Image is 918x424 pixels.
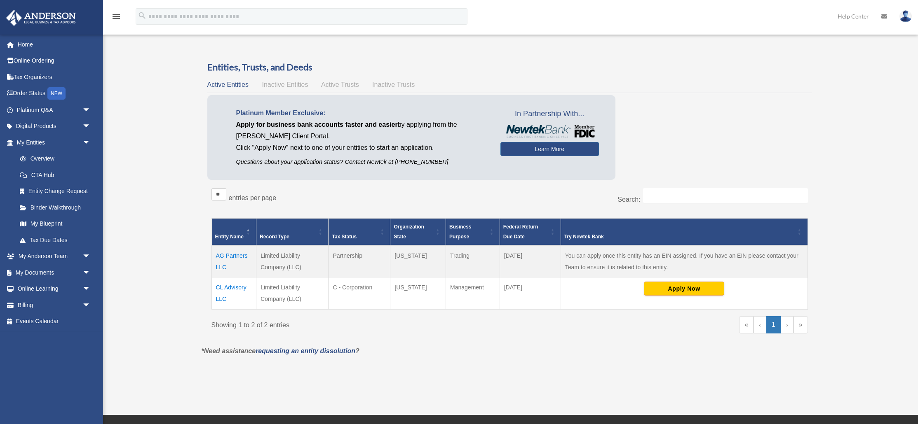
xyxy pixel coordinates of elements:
[617,196,640,203] label: Search:
[739,316,754,333] a: First
[644,282,724,296] button: Apply Now
[446,245,500,277] td: Trading
[202,347,359,354] em: *Need assistance ?
[446,219,500,246] th: Business Purpose: Activate to sort
[82,248,99,265] span: arrow_drop_down
[256,347,355,354] a: requesting an entity dissolution
[82,281,99,298] span: arrow_drop_down
[47,87,66,100] div: NEW
[82,297,99,314] span: arrow_drop_down
[229,194,277,201] label: entries per page
[256,277,329,310] td: Limited Liability Company (LLC)
[500,107,599,121] span: In Partnership With...
[500,219,561,246] th: Federal Return Due Date: Activate to sort
[211,316,504,331] div: Showing 1 to 2 of 2 entries
[236,142,488,154] p: Click "Apply Now" next to one of your entities to start an application.
[6,53,103,69] a: Online Ordering
[329,245,390,277] td: Partnership
[390,245,446,277] td: [US_STATE]
[260,234,289,240] span: Record Type
[4,10,78,26] img: Anderson Advisors Platinum Portal
[561,219,808,246] th: Try Newtek Bank : Activate to sort
[12,151,95,167] a: Overview
[82,264,99,281] span: arrow_drop_down
[503,224,538,240] span: Federal Return Due Date
[111,14,121,21] a: menu
[236,157,488,167] p: Questions about your application status? Contact Newtek at [PHONE_NUMBER]
[329,219,390,246] th: Tax Status: Activate to sort
[390,277,446,310] td: [US_STATE]
[12,199,99,216] a: Binder Walkthrough
[211,277,256,310] td: CL Advisory LLC
[505,125,595,138] img: NewtekBankLogoSM.png
[500,142,599,156] a: Learn More
[332,234,357,240] span: Tax Status
[6,102,103,118] a: Platinum Q&Aarrow_drop_down
[6,281,103,297] a: Online Learningarrow_drop_down
[236,119,488,142] p: by applying from the [PERSON_NAME] Client Portal.
[6,297,103,313] a: Billingarrow_drop_down
[211,245,256,277] td: AG Partners LLC
[12,216,99,232] a: My Blueprint
[6,134,99,151] a: My Entitiesarrow_drop_down
[754,316,766,333] a: Previous
[394,224,424,240] span: Organization State
[6,248,103,265] a: My Anderson Teamarrow_drop_down
[6,264,103,281] a: My Documentsarrow_drop_down
[6,69,103,85] a: Tax Organizers
[6,118,103,135] a: Digital Productsarrow_drop_down
[256,219,329,246] th: Record Type: Activate to sort
[564,232,795,242] div: Try Newtek Bank
[899,10,912,22] img: User Pic
[766,316,781,333] a: 1
[262,81,308,88] span: Inactive Entities
[82,134,99,151] span: arrow_drop_down
[500,245,561,277] td: [DATE]
[111,12,121,21] i: menu
[207,61,812,74] h3: Entities, Trusts, and Deeds
[794,316,808,333] a: Last
[6,85,103,102] a: Order StatusNEW
[211,219,256,246] th: Entity Name: Activate to invert sorting
[138,11,147,20] i: search
[6,313,103,330] a: Events Calendar
[446,277,500,310] td: Management
[6,36,103,53] a: Home
[329,277,390,310] td: C - Corporation
[500,277,561,310] td: [DATE]
[207,81,249,88] span: Active Entities
[321,81,359,88] span: Active Trusts
[781,316,794,333] a: Next
[12,232,99,248] a: Tax Due Dates
[82,102,99,119] span: arrow_drop_down
[561,245,808,277] td: You can apply once this entity has an EIN assigned. If you have an EIN please contact your Team t...
[215,234,244,240] span: Entity Name
[236,121,398,128] span: Apply for business bank accounts faster and easier
[12,167,99,183] a: CTA Hub
[449,224,471,240] span: Business Purpose
[82,118,99,135] span: arrow_drop_down
[390,219,446,246] th: Organization State: Activate to sort
[12,183,99,200] a: Entity Change Request
[372,81,415,88] span: Inactive Trusts
[256,245,329,277] td: Limited Liability Company (LLC)
[236,107,488,119] p: Platinum Member Exclusive:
